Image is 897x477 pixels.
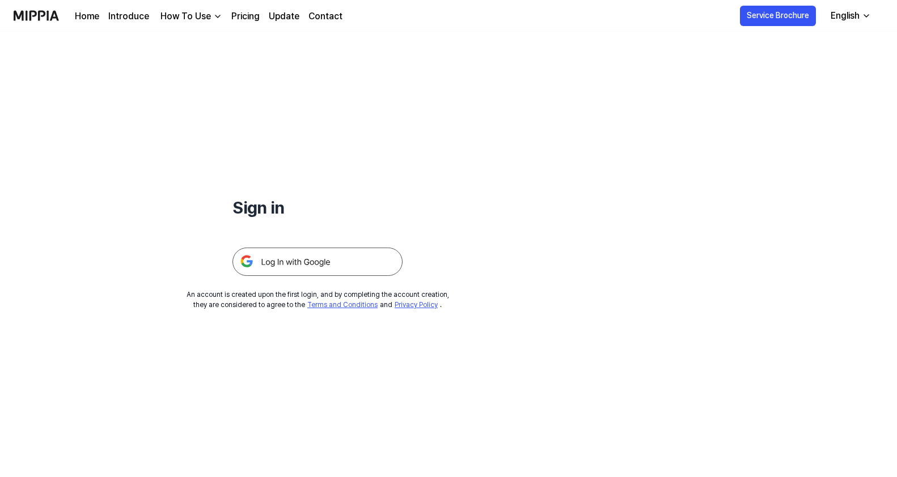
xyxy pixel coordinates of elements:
[232,248,403,276] img: 구글 로그인 버튼
[187,289,449,310] div: An account is created upon the first login, and by completing the account creation, they are cons...
[108,10,149,23] a: Introduce
[158,10,213,23] div: How To Use
[822,5,878,27] button: English
[75,10,99,23] a: Home
[232,195,403,220] h1: Sign in
[213,12,222,21] img: down
[740,6,816,26] button: Service Brochure
[308,10,342,23] a: Contact
[307,301,378,309] a: Terms and Conditions
[828,9,862,23] div: English
[158,10,222,23] button: How To Use
[395,301,438,309] a: Privacy Policy
[269,10,299,23] a: Update
[231,10,260,23] a: Pricing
